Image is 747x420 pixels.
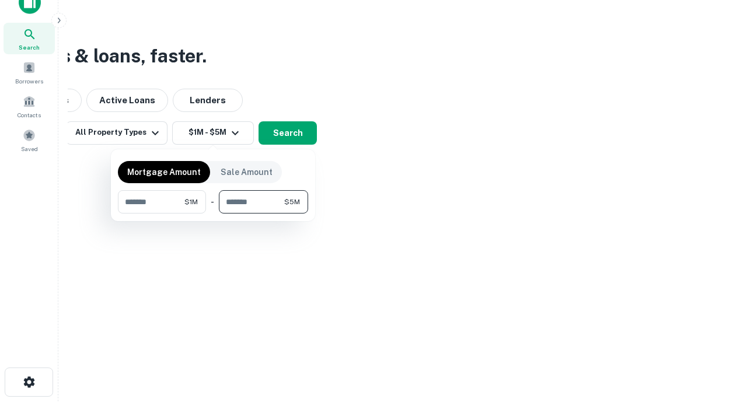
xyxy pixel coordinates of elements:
[689,327,747,383] iframe: Chat Widget
[127,166,201,178] p: Mortgage Amount
[221,166,273,178] p: Sale Amount
[211,190,214,213] div: -
[184,197,198,207] span: $1M
[284,197,300,207] span: $5M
